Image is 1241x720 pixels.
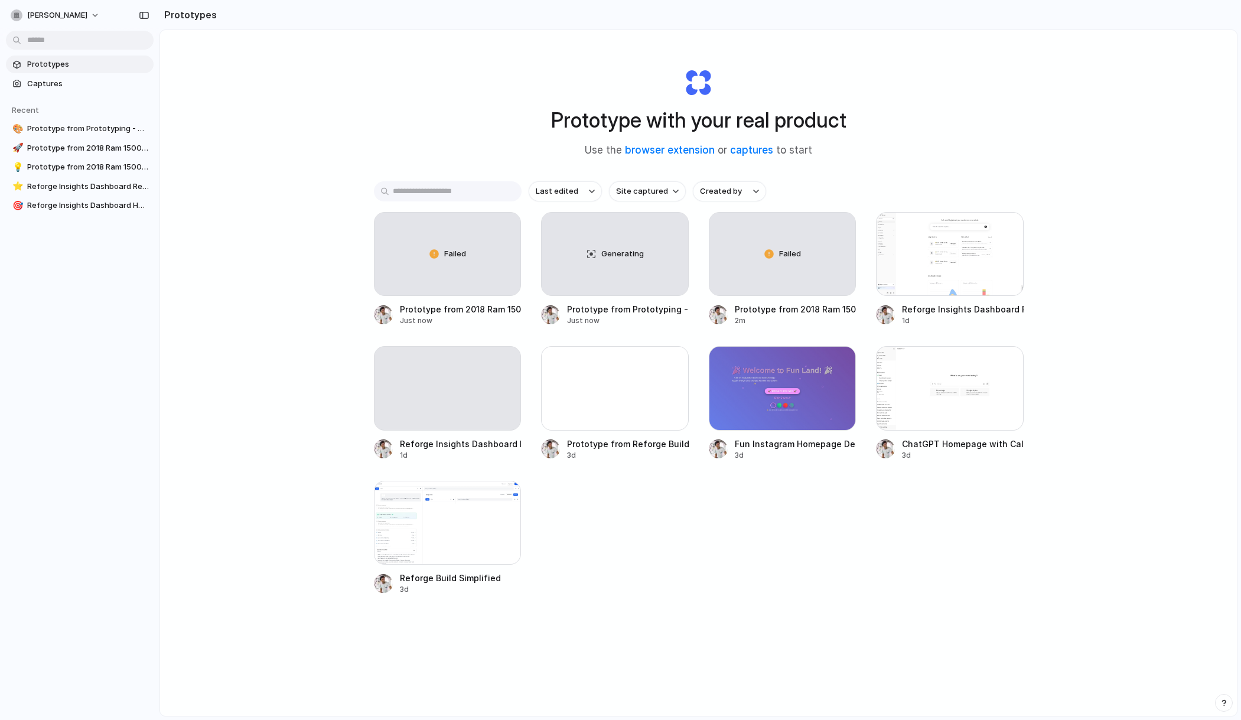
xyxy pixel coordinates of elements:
button: Site captured [609,181,686,201]
button: ⭐ [11,181,22,193]
a: Prototype from Reforge Build – Idea TestingPrototype from Reforge Build – Idea Testing3d [541,346,689,460]
div: Fun Instagram Homepage Design [735,438,856,450]
a: Fun Instagram Homepage DesignFun Instagram Homepage Design3d [709,346,856,460]
span: [PERSON_NAME] [27,9,87,21]
button: Last edited [529,181,602,201]
div: 🎨 [12,122,21,136]
div: Prototype from Reforge Build – Idea Testing [567,438,689,450]
a: ChatGPT Homepage with Callout CardsChatGPT Homepage with Callout Cards3d [876,346,1024,460]
a: 🚀Prototype from 2018 Ram 1500 Crew Cab [6,139,154,157]
div: 3d [902,450,1024,461]
span: Reforge Insights Dashboard Header Clarification [27,200,149,211]
button: 💡 [11,161,22,173]
div: 💡 [12,161,21,174]
div: 1d [902,315,1024,326]
div: 🎯 [12,199,21,213]
a: GeneratingPrototype from Prototyping - Section 4Just now [541,212,689,326]
a: Prototypes [6,56,154,73]
div: Prototype from Prototyping - Section 4 [567,303,689,315]
span: Prototype from 2018 Ram 1500 Crew Cab [27,161,149,173]
button: Created by [693,181,766,201]
div: Prototype from 2018 Ram 1500 Crew Cab [400,303,522,315]
div: ⭐ [12,180,21,193]
div: Reforge Insights Dashboard Header Clarification [400,438,522,450]
span: Prototypes [27,58,149,70]
button: 🎨 [11,123,22,135]
button: 🚀 [11,142,22,154]
a: 🎯Reforge Insights Dashboard Header Clarification [6,197,154,214]
a: captures [730,144,773,156]
div: Just now [400,315,522,326]
span: Use the or to start [585,143,812,158]
span: Created by [700,185,742,197]
a: Captures [6,75,154,93]
span: Generating [601,248,644,260]
a: browser extension [625,144,715,156]
span: Failed [444,248,466,260]
span: Captures [27,78,149,90]
span: Recent [12,105,39,115]
div: Just now [567,315,689,326]
button: [PERSON_NAME] [6,6,106,25]
a: 🎨Prototype from Prototyping - Section 4 [6,120,154,138]
div: 3d [735,450,856,461]
div: 🚀 [12,141,21,155]
a: FailedPrototype from 2018 Ram 1500 Crew CabJust now [374,212,522,326]
div: 2m [735,315,856,326]
a: Reforge Insights Dashboard RedesignReforge Insights Dashboard Redesign1d [876,212,1024,326]
div: 3d [567,450,689,461]
div: 1d [400,450,522,461]
a: Reforge Build SimplifiedReforge Build Simplified3d [374,481,522,595]
span: Prototype from Prototyping - Section 4 [27,123,149,135]
a: 💡Prototype from 2018 Ram 1500 Crew Cab [6,158,154,176]
span: Failed [779,248,801,260]
div: Reforge Insights Dashboard Redesign [902,303,1024,315]
div: ChatGPT Homepage with Callout Cards [902,438,1024,450]
span: Reforge Insights Dashboard Redesign [27,181,149,193]
div: 3d [400,584,501,595]
a: ⭐Reforge Insights Dashboard Redesign [6,178,154,196]
a: Reforge Insights Dashboard Header Clarification1d [374,346,522,460]
div: Prototype from 2018 Ram 1500 Crew Cab [735,303,856,315]
h1: Prototype with your real product [551,105,846,136]
span: Last edited [536,185,578,197]
button: 🎯 [11,200,22,211]
span: Site captured [616,185,668,197]
h2: Prototypes [159,8,217,22]
div: Reforge Build Simplified [400,572,501,584]
a: FailedPrototype from 2018 Ram 1500 Crew Cab2m [709,212,856,326]
span: Prototype from 2018 Ram 1500 Crew Cab [27,142,149,154]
